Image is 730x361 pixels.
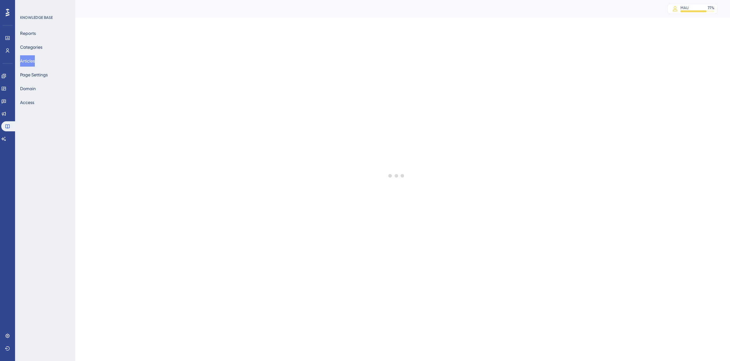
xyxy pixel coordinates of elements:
[680,5,689,10] div: MAU
[20,55,35,67] button: Articles
[20,15,53,20] div: KNOWLEDGE BASE
[20,41,42,53] button: Categories
[20,69,48,80] button: Page Settings
[708,5,714,10] div: 77 %
[20,28,36,39] button: Reports
[20,97,34,108] button: Access
[20,83,36,94] button: Domain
